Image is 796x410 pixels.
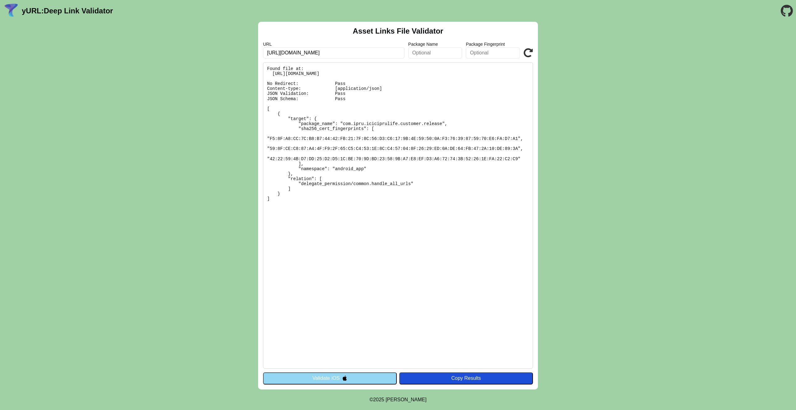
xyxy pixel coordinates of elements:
button: Copy Results [399,372,533,384]
img: yURL Logo [3,3,19,19]
pre: Found file at: [URL][DOMAIN_NAME] No Redirect: Pass Content-type: [application/json] JSON Validat... [263,62,533,369]
label: Package Fingerprint [466,42,520,47]
input: Optional [466,47,520,58]
a: Michael Ibragimchayev's Personal Site [386,397,427,402]
input: Required [263,47,405,58]
label: URL [263,42,405,47]
div: Copy Results [402,375,530,381]
label: Package Name [408,42,462,47]
input: Optional [408,47,462,58]
button: Validate iOS [263,372,397,384]
footer: © [369,389,426,410]
h2: Asset Links File Validator [353,27,443,35]
span: 2025 [373,397,384,402]
img: appleIcon.svg [342,375,347,381]
a: yURL:Deep Link Validator [22,7,113,15]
